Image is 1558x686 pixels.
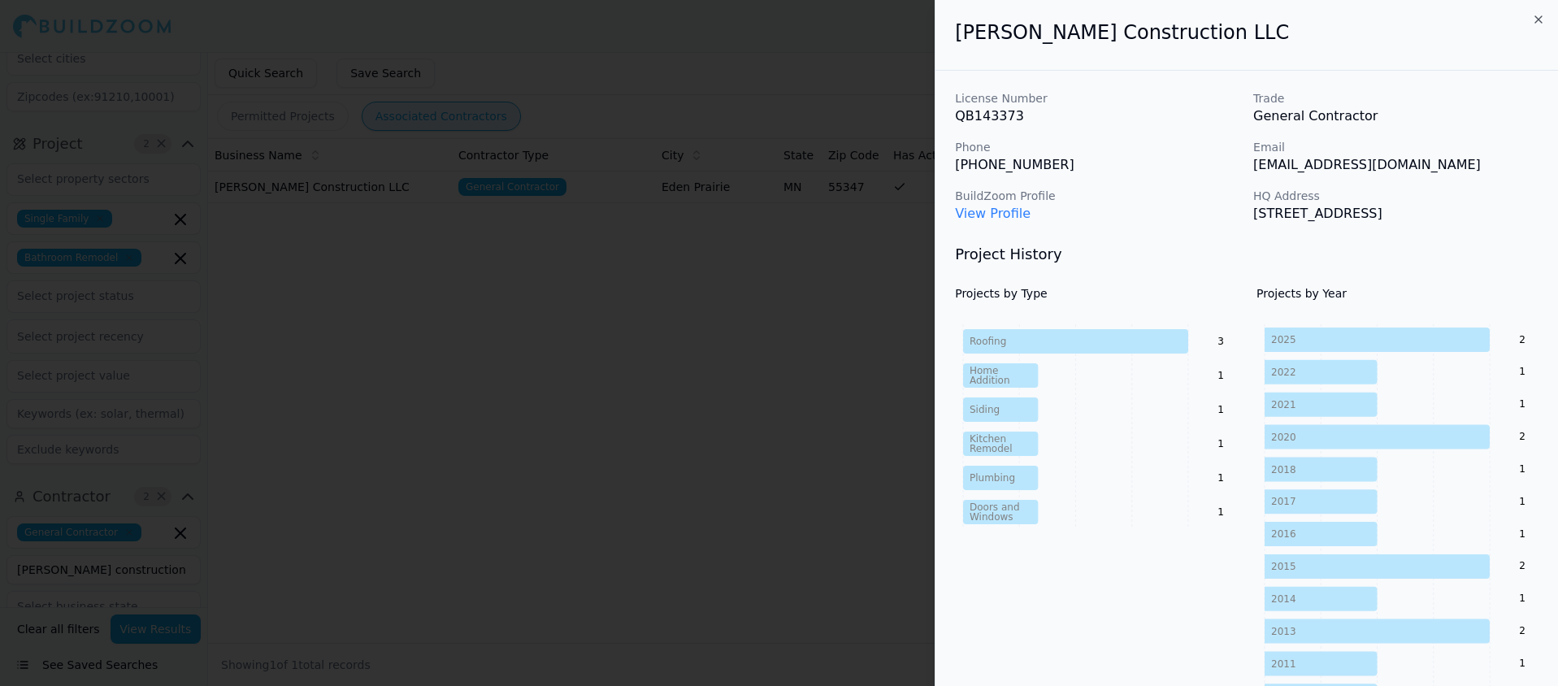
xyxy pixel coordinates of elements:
text: 1 [1218,472,1225,484]
tspan: Home [970,365,998,376]
tspan: Plumbing [970,472,1015,484]
text: 1 [1218,506,1225,518]
text: 1 [1519,593,1525,604]
h2: [PERSON_NAME] Construction LLC [955,20,1538,46]
tspan: 2017 [1271,496,1296,507]
text: 2 [1519,625,1525,636]
tspan: Siding [970,404,1000,415]
h3: Project History [955,243,1538,266]
tspan: 2018 [1271,464,1296,475]
tspan: Roofing [970,336,1006,347]
h4: Projects by Year [1256,285,1538,302]
tspan: 2020 [1271,432,1296,443]
p: Email [1253,139,1538,155]
tspan: 2021 [1271,399,1296,410]
tspan: 2013 [1271,626,1296,637]
tspan: 2025 [1271,334,1296,345]
tspan: 2016 [1271,528,1296,540]
p: QB143373 [955,106,1240,126]
text: 3 [1218,336,1225,347]
h4: Projects by Type [955,285,1237,302]
tspan: Windows [970,511,1013,523]
text: 1 [1218,404,1225,415]
p: General Contractor [1253,106,1538,126]
p: [STREET_ADDRESS] [1253,204,1538,224]
tspan: Remodel [970,443,1013,454]
text: 2 [1519,334,1525,345]
p: BuildZoom Profile [955,188,1240,204]
p: License Number [955,90,1240,106]
tspan: Kitchen [970,433,1006,445]
a: View Profile [955,206,1031,221]
text: 1 [1519,463,1525,475]
tspan: 2015 [1271,561,1296,572]
p: HQ Address [1253,188,1538,204]
tspan: 2014 [1271,593,1296,605]
text: 1 [1519,366,1525,377]
text: 1 [1519,496,1525,507]
text: 2 [1519,431,1525,442]
text: 2 [1519,560,1525,571]
tspan: 2022 [1271,367,1296,378]
tspan: Doors and [970,501,1020,513]
tspan: 2011 [1271,658,1296,670]
p: [PHONE_NUMBER] [955,155,1240,175]
p: [EMAIL_ADDRESS][DOMAIN_NAME] [1253,155,1538,175]
text: 1 [1519,658,1525,669]
text: 1 [1519,528,1525,540]
p: Phone [955,139,1240,155]
text: 1 [1519,398,1525,410]
text: 1 [1218,370,1225,381]
tspan: Addition [970,375,1010,386]
p: Trade [1253,90,1538,106]
text: 1 [1218,438,1225,449]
